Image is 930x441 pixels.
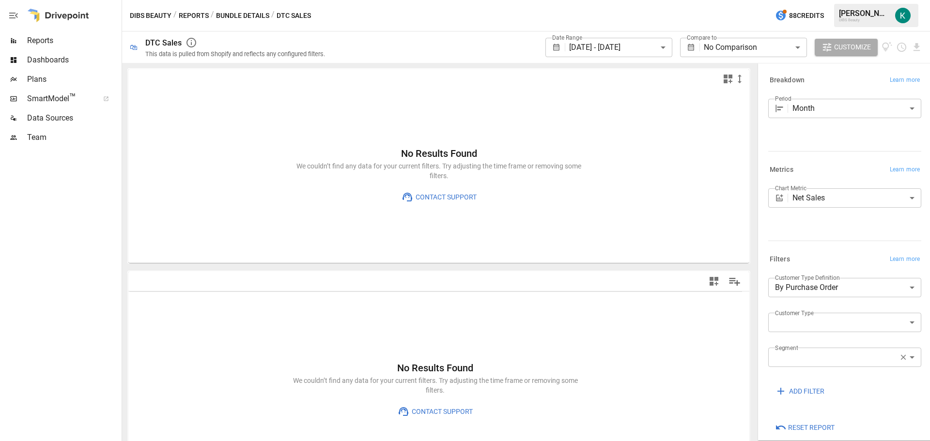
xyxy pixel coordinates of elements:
[770,165,793,175] h6: Metrics
[788,422,835,434] span: Reset Report
[145,50,325,58] div: This data is pulled from Shopify and reflects any configured filters.
[911,42,922,53] button: Download report
[768,419,841,437] button: Reset Report
[27,35,120,46] span: Reports
[27,132,120,143] span: Team
[815,39,878,56] button: Customize
[211,10,214,22] div: /
[687,33,717,42] label: Compare to
[413,191,477,203] span: Contact Support
[775,184,806,192] label: Chart Metric
[770,75,805,86] h6: Breakdown
[896,42,907,53] button: Schedule report
[409,406,473,418] span: Contact Support
[775,274,840,282] label: Customer Type Definition
[775,309,814,317] label: Customer Type
[792,99,921,118] div: Month
[27,112,120,124] span: Data Sources
[294,146,584,161] h6: No Results Found
[216,10,269,22] button: Bundle Details
[271,10,275,22] div: /
[391,403,480,420] button: Contact Support
[839,18,889,22] div: DIBS Beauty
[789,385,824,397] span: ADD FILTER
[69,91,76,104] span: ™
[290,376,581,395] p: We couldn’t find any data for your current filters. Try adjusting the time frame or removing some...
[294,161,584,181] p: We couldn’t find any data for your current filters. Try adjusting the time frame or removing some...
[768,382,831,400] button: ADD FILTER
[569,38,672,57] div: [DATE] - [DATE]
[890,165,920,175] span: Learn more
[834,41,871,53] span: Customize
[130,43,138,52] div: 🛍
[768,278,921,297] div: By Purchase Order
[27,93,93,105] span: SmartModel
[27,54,120,66] span: Dashboards
[890,255,920,264] span: Learn more
[552,33,582,42] label: Date Range
[290,360,581,376] h6: No Results Found
[771,7,828,25] button: 88Credits
[145,38,182,47] div: DTC Sales
[27,74,120,85] span: Plans
[882,39,893,56] button: View documentation
[724,271,745,292] button: Manage Columns
[889,2,916,29] button: Katherine Rose
[173,10,177,22] div: /
[130,10,171,22] button: DIBS Beauty
[704,38,806,57] div: No Comparison
[770,254,790,265] h6: Filters
[775,344,798,352] label: Segment
[179,10,209,22] button: Reports
[792,188,921,208] div: Net Sales
[395,188,483,206] button: Contact Support
[789,10,824,22] span: 88 Credits
[890,76,920,85] span: Learn more
[839,9,889,18] div: [PERSON_NAME]
[895,8,911,23] img: Katherine Rose
[775,94,791,103] label: Period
